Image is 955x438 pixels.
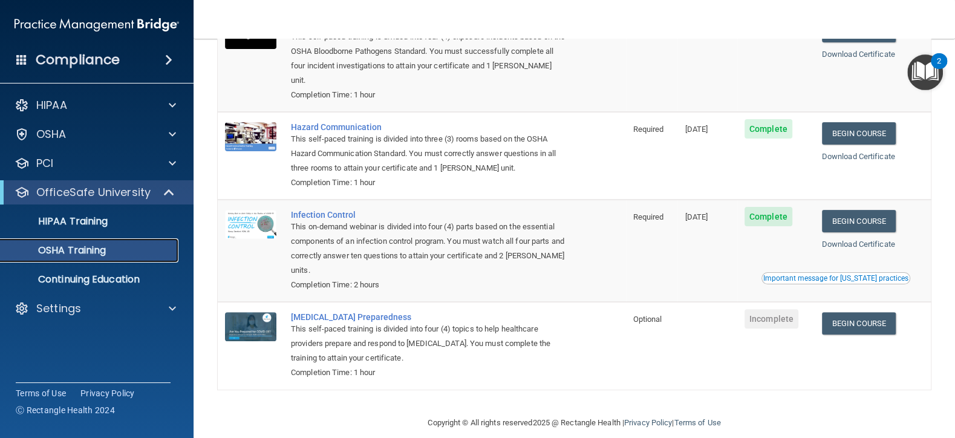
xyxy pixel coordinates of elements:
[745,207,792,226] span: Complete
[291,312,566,322] a: [MEDICAL_DATA] Preparedness
[822,152,895,161] a: Download Certificate
[36,98,67,113] p: HIPAA
[761,272,910,284] button: Read this if you are a dental practitioner in the state of CA
[15,156,176,171] a: PCI
[633,212,664,221] span: Required
[36,156,53,171] p: PCI
[15,185,175,200] a: OfficeSafe University
[291,278,566,292] div: Completion Time: 2 hours
[674,418,720,427] a: Terms of Use
[291,365,566,380] div: Completion Time: 1 hour
[291,88,566,102] div: Completion Time: 1 hour
[36,51,120,68] h4: Compliance
[15,13,179,37] img: PMB logo
[291,210,566,220] a: Infection Control
[633,125,664,134] span: Required
[685,125,708,134] span: [DATE]
[291,220,566,278] div: This on-demand webinar is divided into four (4) parts based on the essential components of an inf...
[745,119,792,139] span: Complete
[80,387,135,399] a: Privacy Policy
[15,98,176,113] a: HIPAA
[8,244,106,257] p: OSHA Training
[746,362,940,410] iframe: Drift Widget Chat Controller
[822,50,895,59] a: Download Certificate
[822,210,896,232] a: Begin Course
[291,175,566,190] div: Completion Time: 1 hour
[36,127,67,142] p: OSHA
[291,132,566,175] div: This self-paced training is divided into three (3) rooms based on the OSHA Hazard Communication S...
[15,301,176,316] a: Settings
[822,240,895,249] a: Download Certificate
[763,275,908,282] div: Important message for [US_STATE] practices
[822,122,896,145] a: Begin Course
[291,30,566,88] div: This self-paced training is divided into four (4) exposure incidents based on the OSHA Bloodborne...
[937,61,941,77] div: 2
[8,273,173,286] p: Continuing Education
[907,54,943,90] button: Open Resource Center, 2 new notifications
[291,322,566,365] div: This self-paced training is divided into four (4) topics to help healthcare providers prepare and...
[291,122,566,132] a: Hazard Communication
[8,215,108,227] p: HIPAA Training
[633,315,662,324] span: Optional
[15,127,176,142] a: OSHA
[624,418,672,427] a: Privacy Policy
[16,387,66,399] a: Terms of Use
[822,312,896,335] a: Begin Course
[745,309,798,328] span: Incomplete
[685,212,708,221] span: [DATE]
[36,301,81,316] p: Settings
[36,185,151,200] p: OfficeSafe University
[16,404,115,416] span: Ⓒ Rectangle Health 2024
